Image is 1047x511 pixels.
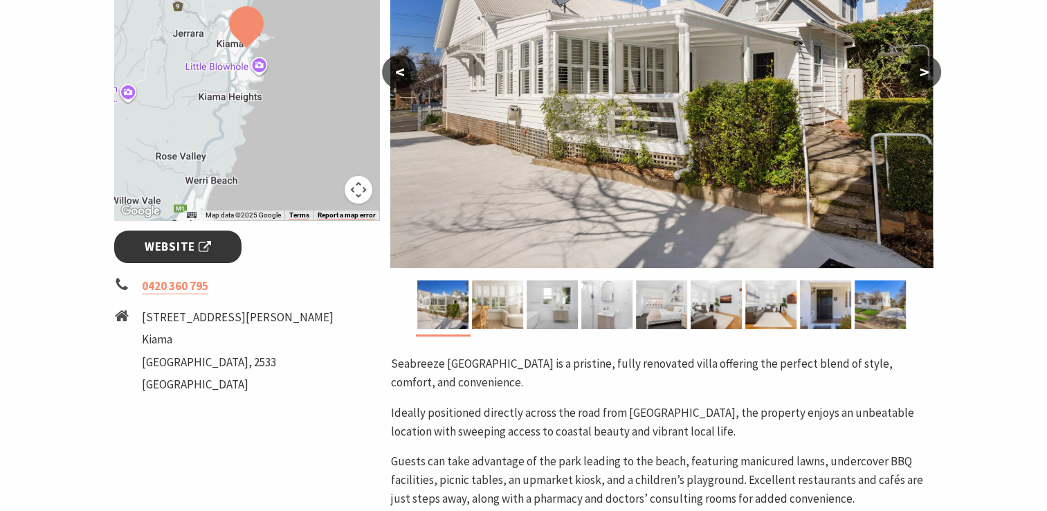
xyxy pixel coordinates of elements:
li: [STREET_ADDRESS][PERSON_NAME] [142,308,334,327]
span: Website [145,237,211,256]
p: Ideally positioned directly across the road from [GEOGRAPHIC_DATA], the property enjoys an unbeat... [390,404,933,441]
li: [GEOGRAPHIC_DATA], 2533 [142,353,334,372]
a: Terms (opens in new tab) [289,211,309,219]
button: Map camera controls [345,176,372,204]
li: [GEOGRAPHIC_DATA] [142,375,334,394]
a: 0420 360 795 [142,278,208,294]
li: Kiama [142,330,334,349]
img: Google [118,202,163,220]
a: Open this area in Google Maps (opens a new window) [118,202,163,220]
a: Report a map error [317,211,375,219]
span: Map data ©2025 Google [205,211,280,219]
a: Website [114,231,242,263]
button: Keyboard shortcuts [187,210,197,220]
button: < [382,55,417,89]
p: Guests can take advantage of the park leading to the beach, featuring manicured lawns, undercover... [390,452,933,509]
button: > [907,55,941,89]
p: Seabreeze [GEOGRAPHIC_DATA] is a pristine, fully renovated villa offering the perfect blend of st... [390,355,933,392]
